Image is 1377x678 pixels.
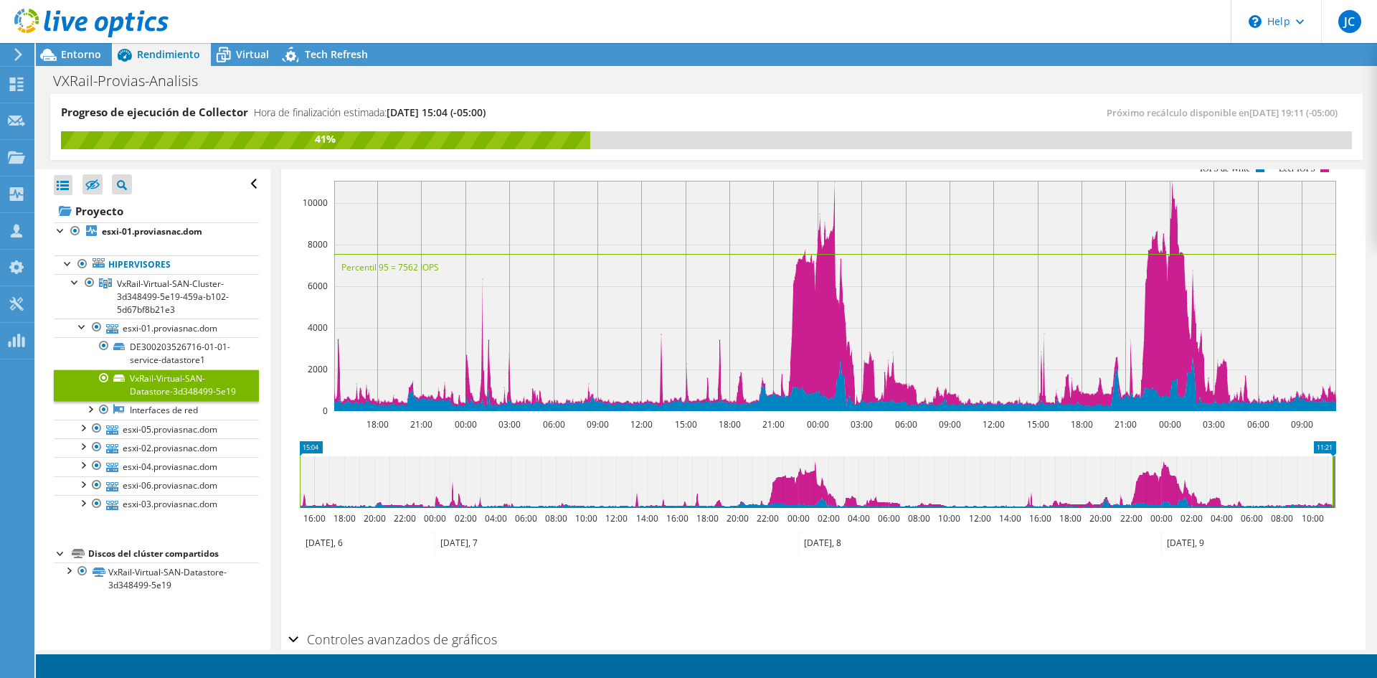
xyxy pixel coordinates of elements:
span: Virtual [236,47,269,61]
text: 22:00 [1120,512,1142,524]
text: 14:00 [999,512,1021,524]
text: 00:00 [424,512,446,524]
h4: Hora de finalización estimada: [254,105,486,121]
a: esxi-03.proviasnac.dom [54,495,259,514]
a: esxi-01.proviasnac.dom [54,319,259,337]
a: Hipervisores [54,255,259,274]
text: 00:00 [1159,418,1181,430]
text: 0 [323,405,328,417]
span: VxRail-Virtual-SAN-Cluster-3d348499-5e19-459a-b102-5d67bf8b21e3 [117,278,229,316]
text: 02:00 [455,512,477,524]
text: 12:00 [983,418,1005,430]
text: 09:00 [587,418,609,430]
text: 18:00 [696,512,719,524]
text: 18:00 [366,418,389,430]
text: 00:00 [1150,512,1173,524]
span: Entorno [61,47,101,61]
span: JC [1338,10,1361,33]
text: 16:00 [303,512,326,524]
text: 00:00 [807,418,829,430]
text: 20:00 [364,512,386,524]
text: 03:00 [851,418,873,430]
a: esxi-05.proviasnac.dom [54,420,259,438]
a: esxi-02.proviasnac.dom [54,438,259,457]
text: 06:00 [515,512,537,524]
text: 21:00 [1115,418,1137,430]
a: Interfaces de red [54,401,259,420]
text: 04:00 [848,512,870,524]
span: Tech Refresh [305,47,368,61]
text: 06:00 [1247,418,1269,430]
a: esxi-04.proviasnac.dom [54,457,259,476]
text: 2000 [308,363,328,375]
svg: \n [1249,15,1262,28]
span: Próximo recálculo disponible en [1107,106,1345,119]
text: 04:00 [1211,512,1233,524]
a: VxRail-Virtual-SAN-Cluster-3d348499-5e19-459a-b102-5d67bf8b21e3 [54,274,259,319]
span: [DATE] 15:04 (-05:00) [387,105,486,119]
text: 04:00 [485,512,507,524]
text: 22:00 [757,512,779,524]
text: 20:00 [727,512,749,524]
text: 06:00 [1241,512,1263,524]
text: 02:00 [1180,512,1203,524]
text: 00:00 [455,418,477,430]
a: DE300203526716-01-01-service-datastore1 [54,337,259,369]
span: Rendimiento [137,47,200,61]
text: 08:00 [545,512,567,524]
text: 06:00 [878,512,900,524]
text: 02:00 [818,512,840,524]
text: 00:00 [787,512,810,524]
text: 18:00 [719,418,741,430]
text: 16:00 [1029,512,1051,524]
text: 08:00 [1271,512,1293,524]
h2: Controles avanzados de gráficos [288,625,497,654]
text: 12:00 [630,418,653,430]
text: 6000 [308,280,328,292]
text: 12:00 [605,512,628,524]
text: 21:00 [762,418,785,430]
b: esxi-01.proviasnac.dom [102,225,202,237]
a: VxRail-Virtual-SAN-Datastore-3d348499-5e19 [54,562,259,594]
a: esxi-06.proviasnac.dom [54,476,259,495]
text: 03:00 [1203,418,1225,430]
text: 06:00 [543,418,565,430]
div: Discos del clúster compartidos [88,545,259,562]
a: esxi-01.proviasnac.dom [54,222,259,241]
text: 08:00 [908,512,930,524]
span: [DATE] 19:11 (-05:00) [1249,106,1338,119]
h1: VXRail-Provias-Analisis [47,73,220,89]
text: Percentil 95 = 7562 IOPS [341,261,439,273]
text: 16:00 [666,512,688,524]
text: 18:00 [1071,418,1093,430]
a: VxRail-Virtual-SAN-Datastore-3d348499-5e19 [54,369,259,401]
div: 41% [61,131,590,147]
text: 03:00 [498,418,521,430]
text: 06:00 [895,418,917,430]
text: 21:00 [410,418,432,430]
text: 15:00 [1027,418,1049,430]
text: 4000 [308,321,328,334]
text: 10:00 [938,512,960,524]
text: 15:00 [675,418,697,430]
text: 10:00 [1302,512,1324,524]
a: Proyecto [54,199,259,222]
text: 09:00 [1291,418,1313,430]
text: 09:00 [939,418,961,430]
text: 18:00 [333,512,356,524]
text: 10000 [303,197,328,209]
text: 12:00 [969,512,991,524]
text: 22:00 [394,512,416,524]
text: 14:00 [636,512,658,524]
text: 10:00 [575,512,597,524]
text: 20:00 [1089,512,1112,524]
text: 18:00 [1059,512,1082,524]
text: 8000 [308,238,328,250]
